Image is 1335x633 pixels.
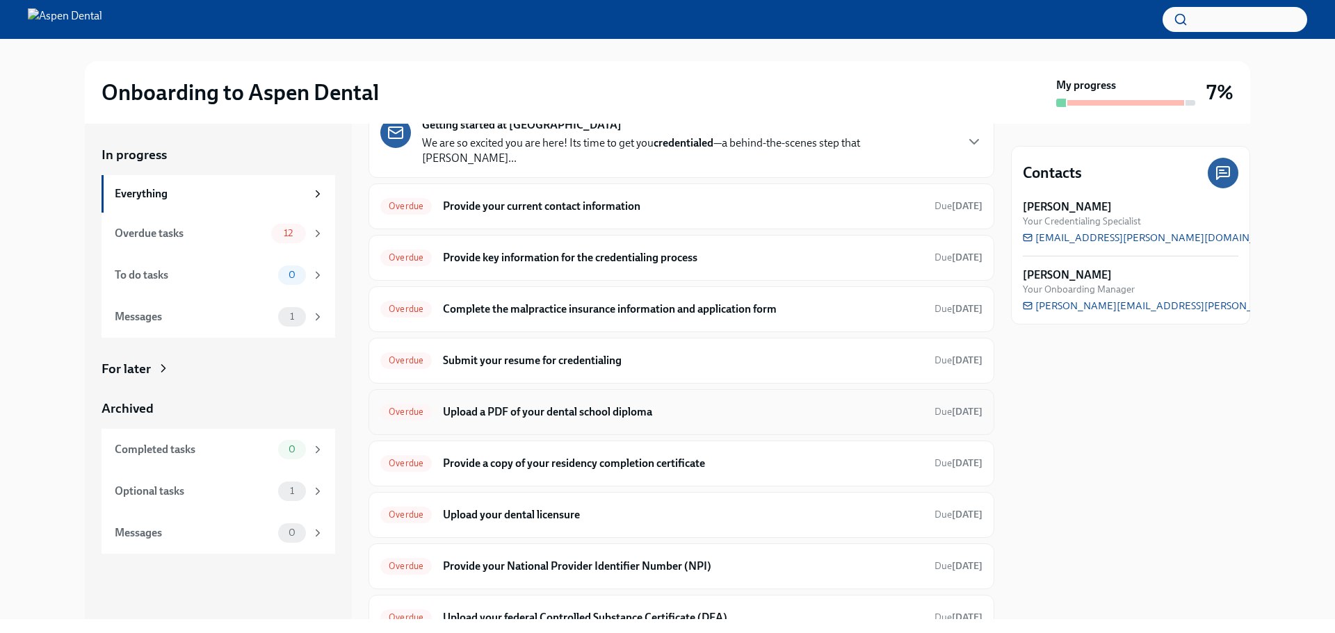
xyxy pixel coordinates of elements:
[1023,215,1141,228] span: Your Credentialing Specialist
[380,401,982,423] a: OverdueUpload a PDF of your dental school diplomaDue[DATE]
[1206,80,1233,105] h3: 7%
[443,302,923,317] h6: Complete the malpractice insurance information and application form
[934,611,982,624] span: August 5th, 2025 07:00
[380,555,982,577] a: OverdueProvide your National Provider Identifier Number (NPI)Due[DATE]
[380,509,432,520] span: Overdue
[934,303,982,315] span: Due
[380,298,982,320] a: OverdueComplete the malpractice insurance information and application formDue[DATE]
[102,254,335,296] a: To do tasks0
[654,136,713,149] strong: credentialed
[380,201,432,211] span: Overdue
[1023,268,1112,283] strong: [PERSON_NAME]
[380,561,432,571] span: Overdue
[1023,231,1288,245] a: [EMAIL_ADDRESS][PERSON_NAME][DOMAIN_NAME]
[952,406,982,418] strong: [DATE]
[380,195,982,217] a: OverdueProvide your current contact informationDue[DATE]
[422,117,622,133] strong: Getting started at [GEOGRAPHIC_DATA]
[115,442,273,457] div: Completed tasks
[28,8,102,31] img: Aspen Dental
[934,252,982,263] span: Due
[934,302,982,315] span: August 5th, 2025 07:00
[115,484,273,499] div: Optional tasks
[952,354,982,366] strong: [DATE]
[115,186,306,202] div: Everything
[282,311,302,322] span: 1
[380,247,982,269] a: OverdueProvide key information for the credentialing processDue[DATE]
[952,509,982,520] strong: [DATE]
[952,611,982,623] strong: [DATE]
[102,79,379,106] h2: Onboarding to Aspen Dental
[380,350,982,372] a: OverdueSubmit your resume for credentialingDue[DATE]
[380,406,432,417] span: Overdue
[115,309,273,324] div: Messages
[102,360,335,378] a: For later
[952,252,982,263] strong: [DATE]
[102,146,335,164] a: In progress
[934,611,982,623] span: Due
[1023,163,1082,183] h4: Contacts
[934,508,982,521] span: August 5th, 2025 07:00
[934,406,982,418] span: Due
[952,457,982,469] strong: [DATE]
[443,559,923,574] h6: Provide your National Provider Identifier Number (NPI)
[380,452,982,475] a: OverdueProvide a copy of your residency completion certificateDue[DATE]
[280,527,304,538] span: 0
[934,457,982,470] span: August 5th, 2025 07:00
[443,507,923,523] h6: Upload your dental licensure
[934,560,982,572] span: Due
[275,228,301,238] span: 12
[934,405,982,418] span: August 5th, 2025 07:00
[280,270,304,280] span: 0
[1056,78,1116,93] strong: My progress
[102,400,335,418] a: Archived
[380,612,432,623] span: Overdue
[115,226,266,241] div: Overdue tasks
[102,470,335,512] a: Optional tasks1
[102,429,335,470] a: Completed tasks0
[443,610,923,625] h6: Upload your federal Controlled Substance Certificate (DEA)
[443,250,923,265] h6: Provide key information for the credentialing process
[934,559,982,573] span: August 5th, 2025 07:00
[380,607,982,629] a: OverdueUpload your federal Controlled Substance Certificate (DEA)Due[DATE]
[380,304,432,314] span: Overdue
[115,268,273,283] div: To do tasks
[443,353,923,368] h6: Submit your resume for credentialing
[115,525,273,541] div: Messages
[282,486,302,496] span: 1
[443,199,923,214] h6: Provide your current contact information
[934,354,982,366] span: Due
[102,175,335,213] a: Everything
[1023,283,1135,296] span: Your Onboarding Manager
[934,457,982,469] span: Due
[443,404,923,420] h6: Upload a PDF of your dental school diploma
[380,458,432,468] span: Overdue
[934,509,982,520] span: Due
[102,512,335,554] a: Messages0
[443,456,923,471] h6: Provide a copy of your residency completion certificate
[952,200,982,212] strong: [DATE]
[380,252,432,263] span: Overdue
[102,213,335,254] a: Overdue tasks12
[102,360,151,378] div: For later
[380,355,432,365] span: Overdue
[952,303,982,315] strong: [DATE]
[380,504,982,526] a: OverdueUpload your dental licensureDue[DATE]
[952,560,982,572] strong: [DATE]
[102,296,335,338] a: Messages1
[934,251,982,264] span: August 5th, 2025 07:00
[280,444,304,454] span: 0
[422,135,955,166] p: We are so excited you are here! Its time to get you —a behind-the-scenes step that [PERSON_NAME]...
[1023,199,1112,215] strong: [PERSON_NAME]
[934,354,982,367] span: August 5th, 2025 07:00
[934,200,982,212] span: Due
